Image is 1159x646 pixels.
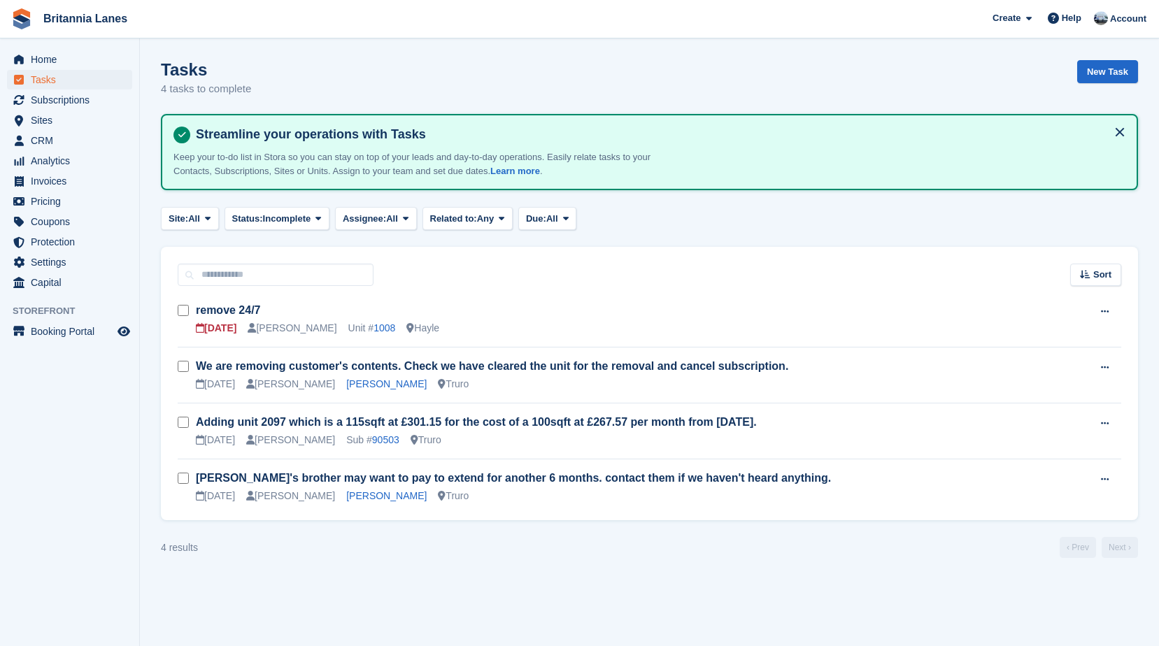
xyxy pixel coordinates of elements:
a: menu [7,322,132,341]
button: Status: Incomplete [225,207,329,230]
span: Due: [526,212,546,226]
h4: Streamline your operations with Tasks [190,127,1125,143]
a: We are removing customer's contents. Check we have cleared the unit for the removal and cancel su... [196,360,788,372]
button: Site: All [161,207,219,230]
a: 1008 [374,322,395,333]
span: Storefront [13,304,139,318]
span: Invoices [31,171,115,191]
a: menu [7,110,132,130]
div: [DATE] [196,321,236,336]
span: Booking Portal [31,322,115,341]
a: Preview store [115,323,132,340]
a: menu [7,252,132,272]
span: All [386,212,398,226]
span: Incomplete [263,212,311,226]
div: [DATE] [196,377,235,392]
span: Sort [1093,268,1111,282]
div: Truro [438,489,469,503]
a: Learn more [490,166,540,176]
a: [PERSON_NAME]'s brother may want to pay to extend for another 6 months. contact them if we haven'... [196,472,831,484]
span: Account [1110,12,1146,26]
span: Help [1062,11,1081,25]
span: Subscriptions [31,90,115,110]
span: Settings [31,252,115,272]
div: [PERSON_NAME] [246,433,335,447]
span: Create [993,11,1021,25]
img: stora-icon-8386f47178a22dfd0bd8f6a31ec36ba5ce8667c1dd55bd0f319d3a0aa187defe.svg [11,8,32,29]
div: Hayle [406,321,439,336]
a: menu [7,171,132,191]
a: menu [7,192,132,211]
a: Next [1102,537,1138,558]
nav: Page [1057,537,1141,558]
a: menu [7,232,132,252]
button: Assignee: All [335,207,417,230]
span: All [188,212,200,226]
p: 4 tasks to complete [161,81,251,97]
div: [PERSON_NAME] [246,489,335,503]
span: Related to: [430,212,477,226]
img: John Millership [1094,11,1108,25]
div: [DATE] [196,433,235,447]
span: Protection [31,232,115,252]
span: Pricing [31,192,115,211]
span: All [546,212,558,226]
a: remove 24/7 [196,304,261,316]
a: menu [7,212,132,231]
div: Truro [411,433,441,447]
span: Any [477,212,495,226]
span: Site: [169,212,188,226]
a: Previous [1060,537,1096,558]
p: Keep your to-do list in Stora so you can stay on top of your leads and day-to-day operations. Eas... [173,150,663,178]
span: Tasks [31,70,115,89]
a: Britannia Lanes [38,7,133,30]
div: [DATE] [196,489,235,503]
a: menu [7,151,132,171]
div: Truro [438,377,469,392]
span: CRM [31,131,115,150]
a: New Task [1077,60,1138,83]
span: Sites [31,110,115,130]
div: Unit # [348,321,396,336]
div: [PERSON_NAME] [246,377,335,392]
a: menu [7,273,132,292]
span: Coupons [31,212,115,231]
span: Analytics [31,151,115,171]
a: menu [7,50,132,69]
a: [PERSON_NAME] [346,378,427,389]
div: [PERSON_NAME] [248,321,336,336]
div: Sub # [346,433,399,447]
a: 90503 [372,434,399,445]
a: menu [7,131,132,150]
span: Status: [232,212,263,226]
button: Related to: Any [422,207,513,230]
a: [PERSON_NAME] [346,490,427,501]
a: menu [7,90,132,110]
span: Home [31,50,115,69]
h1: Tasks [161,60,251,79]
button: Due: All [518,207,576,230]
a: Adding unit 2097 which is a 115sqft at £301.15 for the cost of a 100sqft at £267.57 per month fro... [196,416,757,428]
span: Assignee: [343,212,386,226]
div: 4 results [161,540,198,555]
a: menu [7,70,132,89]
span: Capital [31,273,115,292]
